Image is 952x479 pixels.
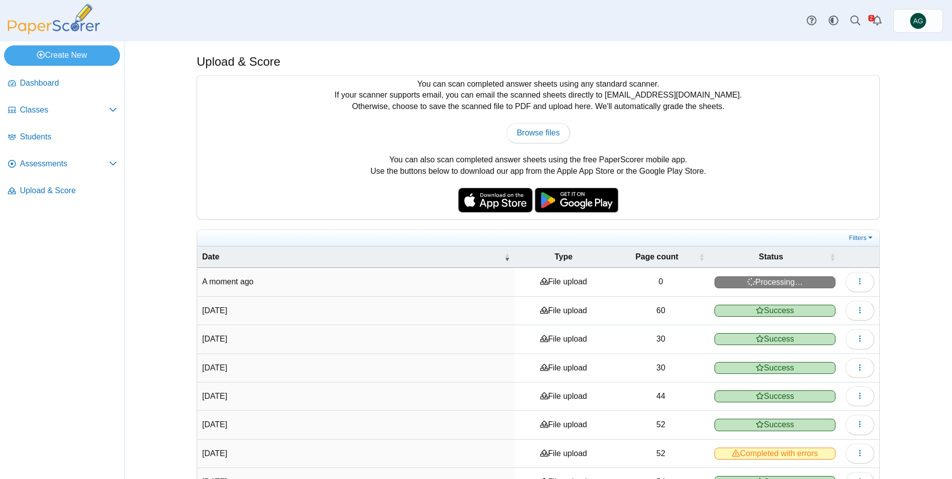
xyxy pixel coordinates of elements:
td: File upload [515,354,612,382]
td: 52 [612,411,710,439]
span: Success [714,390,835,402]
a: Filters [846,233,877,243]
td: File upload [515,297,612,325]
span: Status : Activate to sort [830,252,835,262]
a: Upload & Score [4,179,121,203]
time: Sep 15, 2025 at 7:50 PM [202,420,227,429]
h1: Upload & Score [197,53,280,70]
span: Asena Goren [913,17,923,24]
time: Sep 18, 2025 at 4:49 PM [202,306,227,315]
span: Page count [617,251,697,262]
span: Completed with errors [714,448,835,460]
a: Assessments [4,152,121,176]
a: Classes [4,99,121,122]
span: Assessments [20,158,109,169]
td: File upload [515,268,612,296]
td: File upload [515,411,612,439]
td: 60 [612,297,710,325]
span: Classes [20,105,109,116]
span: Success [714,333,835,345]
span: Browse files [517,128,560,137]
img: PaperScorer [4,4,104,34]
span: Success [714,305,835,317]
span: Date [202,251,502,262]
span: Upload & Score [20,185,117,196]
span: Asena Goren [910,13,926,29]
span: Dashboard [20,78,117,89]
td: 30 [612,325,710,354]
span: Page count : Activate to sort [699,252,705,262]
td: 44 [612,382,710,411]
img: google-play-badge.png [535,188,618,213]
div: You can scan completed answer sheets using any standard scanner. If your scanner supports email, ... [197,76,879,219]
td: File upload [515,440,612,468]
time: Sep 18, 2025 at 4:43 PM [202,335,227,343]
td: 52 [612,440,710,468]
span: Students [20,131,117,142]
span: Success [714,419,835,431]
time: Sep 15, 2025 at 7:50 PM [202,449,227,458]
a: Browse files [506,123,570,143]
span: Processing… [714,276,835,288]
span: Date : Activate to remove sorting [504,252,510,262]
a: Students [4,125,121,149]
span: Success [714,362,835,374]
td: 30 [612,354,710,382]
td: File upload [515,325,612,354]
time: Sep 18, 2025 at 12:37 PM [202,363,227,372]
img: apple-store-badge.svg [458,188,533,213]
span: Status [714,251,828,262]
time: Sep 17, 2025 at 10:01 PM [202,392,227,400]
a: Create New [4,45,120,65]
td: 0 [612,268,710,296]
a: PaperScorer [4,27,104,36]
a: Asena Goren [893,9,943,33]
a: Dashboard [4,72,121,96]
a: Alerts [866,10,888,32]
span: Type [520,251,607,262]
time: Sep 30, 2025 at 11:10 AM [202,277,253,286]
td: File upload [515,382,612,411]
